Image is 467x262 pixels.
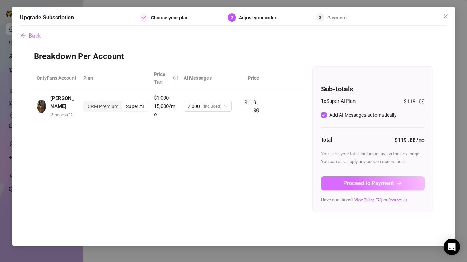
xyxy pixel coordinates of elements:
strong: [PERSON_NAME] [50,95,74,110]
div: Add AI Messages automatically [329,111,397,119]
span: Proceed to Payment [343,180,394,186]
span: (included) [203,101,221,111]
span: 3 [319,15,321,20]
span: arrow-right [397,181,402,186]
span: Have questions? or [321,197,407,202]
strong: Total [321,137,332,143]
button: Proceed to Paymentarrow-right [321,176,425,190]
h4: Sub-totals [321,84,425,94]
th: OnlyFans Account [34,66,80,90]
h5: Upgrade Subscription [20,13,74,22]
div: Choose your plan [151,13,193,22]
div: Open Intercom Messenger [444,239,460,255]
span: 2 [231,15,233,20]
span: Close [440,13,451,19]
span: close [443,13,448,19]
div: Adjust your order [239,13,281,22]
span: You'll see your total, including tax, on the next page. You can also apply any coupon codes there. [321,151,420,164]
span: $119.00 [244,99,260,114]
div: Super AI [122,101,148,111]
a: Contact Us [388,198,407,202]
img: avatar.jpg [37,100,46,113]
div: Payment [327,13,347,22]
span: 2,000 [188,101,200,111]
div: segmented control [83,101,148,112]
a: View Billing FAQ [354,198,382,202]
strong: $119.00 /mo [395,136,425,143]
button: Back [20,29,41,43]
div: CRM Premium [84,101,122,111]
th: Price [240,66,262,90]
span: arrow-left [20,33,26,38]
button: Close [440,11,451,22]
h3: Breakdown Per Account [34,51,433,62]
span: $1,000-15,000/mo [154,95,175,117]
span: Price Tier [154,71,165,85]
span: 1 x Super AI Plan [321,97,356,106]
th: AI Messages [181,66,239,90]
span: info-circle [173,76,178,80]
span: check [142,16,146,20]
span: @ neoma22 [50,112,73,117]
span: $119.00 [403,97,425,106]
span: Back [29,32,41,39]
th: Plan [80,66,151,90]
